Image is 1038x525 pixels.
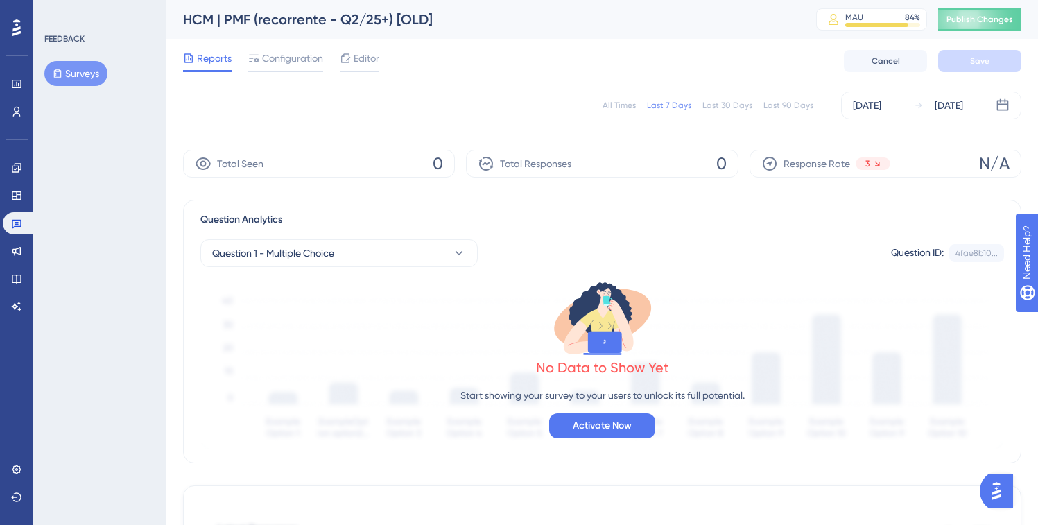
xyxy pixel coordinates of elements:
[946,14,1013,25] span: Publish Changes
[33,3,87,20] span: Need Help?
[979,153,1010,175] span: N/A
[872,55,900,67] span: Cancel
[460,387,745,404] p: Start showing your survey to your users to unlock its full potential.
[549,413,655,438] button: Activate Now
[200,212,282,228] span: Question Analytics
[938,8,1021,31] button: Publish Changes
[702,100,752,111] div: Last 30 Days
[536,358,669,377] div: No Data to Show Yet
[183,10,781,29] div: HCM | PMF (recorrente - Q2/25+) [OLD]
[853,97,881,114] div: [DATE]
[980,470,1021,512] iframe: UserGuiding AI Assistant Launcher
[844,50,927,72] button: Cancel
[197,50,232,67] span: Reports
[970,55,989,67] span: Save
[865,158,870,169] span: 3
[200,239,478,267] button: Question 1 - Multiple Choice
[938,50,1021,72] button: Save
[217,155,263,172] span: Total Seen
[433,153,443,175] span: 0
[891,244,944,262] div: Question ID:
[716,153,727,175] span: 0
[955,248,998,259] div: 4fae8b10...
[262,50,323,67] span: Configuration
[905,12,920,23] div: 84 %
[44,33,85,44] div: FEEDBACK
[845,12,863,23] div: MAU
[44,61,107,86] button: Surveys
[935,97,963,114] div: [DATE]
[603,100,636,111] div: All Times
[647,100,691,111] div: Last 7 Days
[784,155,850,172] span: Response Rate
[212,245,334,261] span: Question 1 - Multiple Choice
[573,418,632,434] span: Activate Now
[763,100,813,111] div: Last 90 Days
[354,50,379,67] span: Editor
[500,155,571,172] span: Total Responses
